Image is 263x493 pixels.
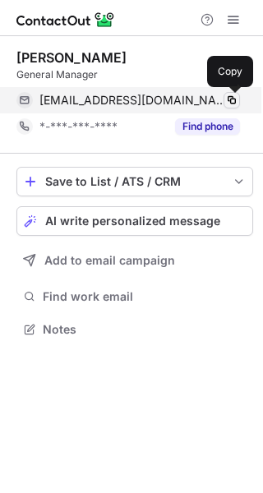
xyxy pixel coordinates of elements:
span: Notes [43,322,247,337]
button: save-profile-one-click [16,167,253,196]
span: Add to email campaign [44,254,175,267]
div: [PERSON_NAME] [16,49,127,66]
button: Find work email [16,285,253,308]
span: Find work email [43,289,247,304]
span: [EMAIL_ADDRESS][DOMAIN_NAME] [39,93,228,108]
button: Add to email campaign [16,246,253,275]
div: General Manager [16,67,253,82]
img: ContactOut v5.3.10 [16,10,115,30]
button: Notes [16,318,253,341]
div: Save to List / ATS / CRM [45,175,224,188]
span: AI write personalized message [45,214,220,228]
button: AI write personalized message [16,206,253,236]
button: Reveal Button [175,118,240,135]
